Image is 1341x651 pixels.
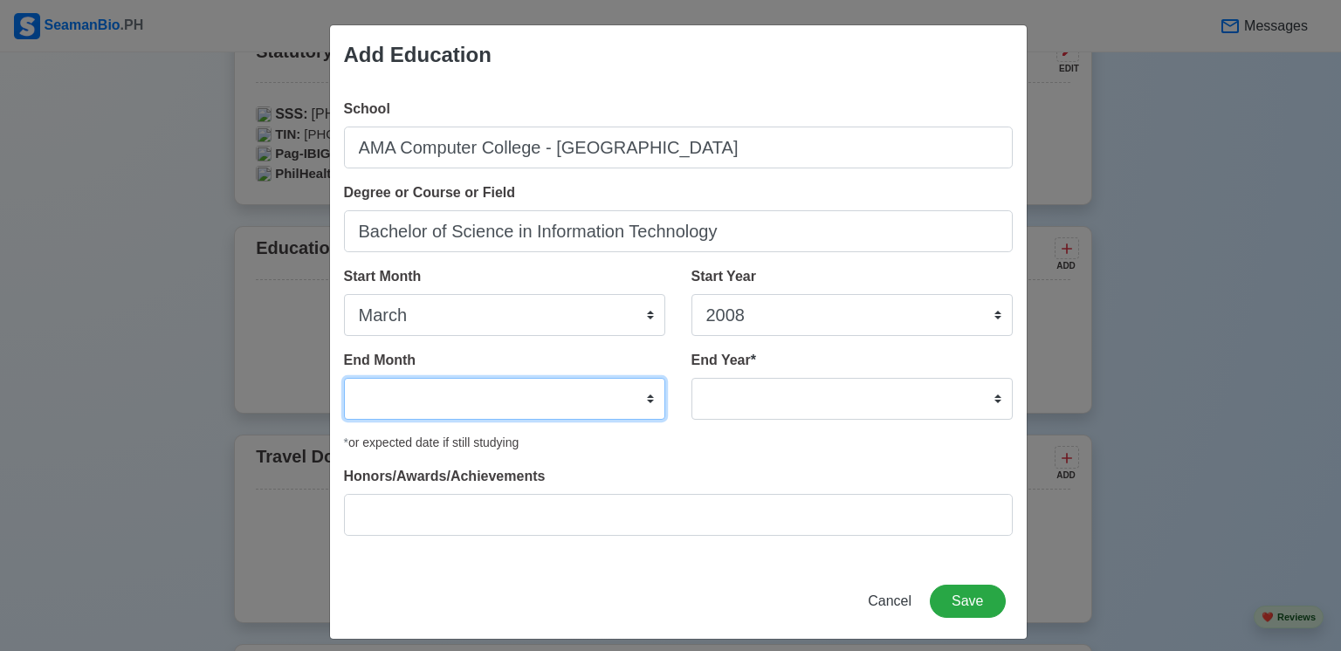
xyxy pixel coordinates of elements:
[856,585,923,618] button: Cancel
[344,185,516,200] span: Degree or Course or Field
[344,266,422,287] label: Start Month
[344,210,1013,252] input: Ex: BS in Marine Transportation
[344,101,390,116] span: School
[868,593,911,608] span: Cancel
[691,350,756,371] label: End Year
[344,469,546,483] span: Honors/Awards/Achievements
[930,585,1005,618] button: Save
[344,350,416,371] label: End Month
[691,266,756,287] label: Start Year
[344,127,1013,168] input: Ex: PMI Colleges Bohol
[344,39,492,71] div: Add Education
[344,434,1013,452] div: or expected date if still studying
